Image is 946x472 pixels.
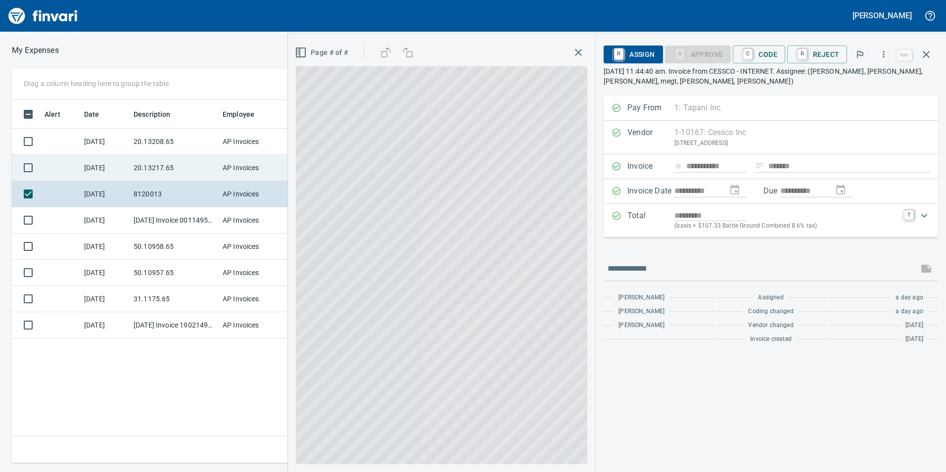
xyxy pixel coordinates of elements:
[665,49,731,58] div: Coding Required
[873,44,895,65] button: More
[134,108,184,120] span: Description
[750,334,792,344] span: Invoice created
[904,210,914,220] a: T
[743,48,753,59] a: C
[130,312,219,338] td: [DATE] Invoice 190214993-00 from Tacoma Screw Products Inc (1-10999)
[223,108,267,120] span: Employee
[741,46,777,63] span: Code
[130,181,219,207] td: 8120013
[45,108,73,120] span: Alert
[130,234,219,260] td: 50.10958.65
[897,49,912,60] a: esc
[130,155,219,181] td: 20.13217.65
[219,312,293,338] td: AP Invoices
[45,108,60,120] span: Alert
[219,207,293,234] td: AP Invoices
[795,46,839,63] span: Reject
[80,129,130,155] td: [DATE]
[12,45,59,56] nav: breadcrumb
[12,45,59,56] p: My Expenses
[896,293,923,303] span: a day ago
[614,48,623,59] a: R
[604,46,662,63] button: RAssign
[618,293,664,303] span: [PERSON_NAME]
[219,181,293,207] td: AP Invoices
[219,260,293,286] td: AP Invoices
[850,8,914,23] button: [PERSON_NAME]
[130,129,219,155] td: 20.13208.65
[80,286,130,312] td: [DATE]
[905,334,923,344] span: [DATE]
[618,321,664,330] span: [PERSON_NAME]
[798,48,807,59] a: R
[627,210,674,231] p: Total
[80,312,130,338] td: [DATE]
[219,286,293,312] td: AP Invoices
[618,307,664,317] span: [PERSON_NAME]
[80,181,130,207] td: [DATE]
[852,10,912,21] h5: [PERSON_NAME]
[24,79,169,89] p: Drag a column heading here to group the table
[896,307,923,317] span: a day ago
[130,260,219,286] td: 50.10957.65
[849,44,871,65] button: Flag
[748,321,793,330] span: Vendor changed
[748,307,793,317] span: Coding changed
[84,108,99,120] span: Date
[80,234,130,260] td: [DATE]
[219,234,293,260] td: AP Invoices
[733,46,785,63] button: CCode
[219,129,293,155] td: AP Invoices
[604,66,938,86] p: [DATE] 11:44:40 am. Invoice from CESSCO - INTERNET. Assignee: ([PERSON_NAME], [PERSON_NAME], [PER...
[130,286,219,312] td: 31.1175.65
[80,207,130,234] td: [DATE]
[219,155,293,181] td: AP Invoices
[905,321,923,330] span: [DATE]
[134,108,171,120] span: Description
[612,46,655,63] span: Assign
[130,207,219,234] td: [DATE] Invoice 001149500-0 from Cessco Inc (1-10167)
[604,204,938,237] div: Expand
[6,4,80,28] img: Finvari
[223,108,254,120] span: Employee
[84,108,112,120] span: Date
[674,221,898,231] p: (basis + $107.33 Battle Ground Combined 8.6% tax)
[80,260,130,286] td: [DATE]
[80,155,130,181] td: [DATE]
[914,257,938,281] span: This records your message into the invoice and notifies anyone mentioned
[758,293,783,303] span: Assigned
[787,46,847,63] button: RReject
[895,43,938,66] span: Close invoice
